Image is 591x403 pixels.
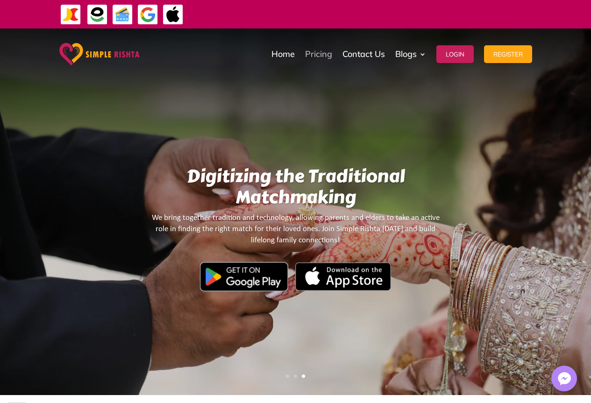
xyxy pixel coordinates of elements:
[200,262,288,291] img: Google Play
[137,4,158,25] img: GooglePay-icon
[519,6,539,22] strong: جاز کیش
[112,4,133,25] img: Credit Cards
[271,31,295,78] a: Home
[436,45,474,63] button: Login
[484,31,532,78] a: Register
[342,31,385,78] a: Contact Us
[87,4,108,25] img: EasyPaisa-icon
[60,4,81,25] img: JazzCash-icon
[496,6,517,22] strong: ایزی پیسہ
[286,375,289,378] a: 1
[555,369,574,388] img: Messenger
[395,31,426,78] a: Blogs
[305,31,332,78] a: Pricing
[302,375,305,378] a: 3
[149,212,442,295] : We bring together tradition and technology, allowing parents and elders to take an active role in...
[149,166,442,212] h1: Digitizing the Traditional Matchmaking
[294,375,297,378] a: 2
[163,4,184,25] img: ApplePay-icon
[484,45,532,63] button: Register
[436,31,474,78] a: Login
